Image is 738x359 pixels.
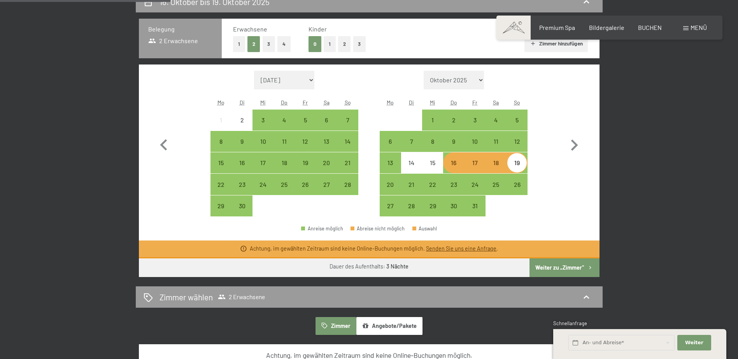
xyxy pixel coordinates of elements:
div: 14 [338,138,357,158]
div: 7 [338,117,357,136]
div: 4 [486,117,506,136]
div: Anreise möglich [274,174,295,195]
button: 2 [338,36,351,52]
span: Kinder [309,25,327,33]
div: 24 [465,181,484,201]
div: 21 [338,160,357,179]
button: 2 [247,36,260,52]
div: 12 [507,138,527,158]
span: Schnellanfrage [553,320,587,326]
div: 3 [253,117,273,136]
div: 25 [275,181,294,201]
div: Sat Sep 06 2025 [316,110,337,131]
div: Anreise möglich [210,131,231,152]
div: Anreise möglich [274,110,295,131]
div: 24 [253,181,273,201]
div: 18 [275,160,294,179]
abbr: Sonntag [345,99,351,106]
div: Anreise möglich [337,110,358,131]
div: 17 [253,160,273,179]
abbr: Donnerstag [451,99,457,106]
div: Fri Oct 17 2025 [464,152,485,173]
div: Anreise möglich [380,195,401,216]
div: Anreise möglich [486,174,507,195]
div: Wed Oct 29 2025 [422,195,443,216]
abbr: Freitag [303,99,308,106]
div: Anreise möglich [507,152,528,173]
div: Fri Oct 03 2025 [464,110,485,131]
div: Anreise möglich [443,110,464,131]
div: 18 [486,160,506,179]
div: 14 [402,160,421,179]
div: Anreise möglich [401,195,422,216]
div: Thu Sep 18 2025 [274,152,295,173]
div: Mon Sep 08 2025 [210,131,231,152]
div: Anreise möglich [252,110,273,131]
h3: Belegung [148,25,212,33]
div: Sun Oct 05 2025 [507,110,528,131]
div: 19 [296,160,315,179]
div: Sun Sep 28 2025 [337,174,358,195]
div: Anreise möglich [422,195,443,216]
abbr: Dienstag [240,99,245,106]
button: Weiter [677,335,711,351]
div: Anreise möglich [464,174,485,195]
button: 1 [324,36,336,52]
button: 3 [263,36,275,52]
div: Wed Sep 17 2025 [252,152,273,173]
div: Tue Oct 14 2025 [401,152,422,173]
div: Anreise möglich [316,110,337,131]
div: Anreise möglich [486,110,507,131]
abbr: Sonntag [514,99,520,106]
div: Tue Sep 02 2025 [231,110,252,131]
div: Tue Sep 16 2025 [231,152,252,173]
button: 1 [233,36,245,52]
div: 2 [232,117,252,136]
span: Menü [691,24,707,31]
div: Anreise möglich [274,152,295,173]
div: Fri Oct 31 2025 [464,195,485,216]
div: Dauer des Aufenthalts: [330,263,408,270]
div: Mon Sep 22 2025 [210,174,231,195]
span: BUCHEN [638,24,662,31]
div: Anreise möglich [401,131,422,152]
div: Anreise möglich [464,195,485,216]
div: Abreise nicht möglich [351,226,405,231]
div: Anreise möglich [231,131,252,152]
div: 13 [380,160,400,179]
abbr: Mittwoch [260,99,266,106]
b: 3 Nächte [386,263,408,270]
div: Fri Sep 19 2025 [295,152,316,173]
div: Anreise möglich [337,131,358,152]
div: 13 [317,138,336,158]
div: Thu Oct 09 2025 [443,131,464,152]
div: Thu Sep 25 2025 [274,174,295,195]
div: Anreise möglich [443,195,464,216]
a: Bildergalerie [589,24,624,31]
div: Thu Sep 11 2025 [274,131,295,152]
div: Tue Oct 21 2025 [401,174,422,195]
div: Anreise möglich [337,174,358,195]
span: 2 Erwachsene [148,37,198,45]
abbr: Samstag [493,99,499,106]
div: 30 [444,203,463,222]
div: Anreise möglich [422,174,443,195]
div: 17 [465,160,484,179]
div: 4 [275,117,294,136]
abbr: Montag [387,99,394,106]
div: Sun Oct 12 2025 [507,131,528,152]
div: 27 [380,203,400,222]
div: 26 [296,181,315,201]
div: Wed Sep 03 2025 [252,110,273,131]
div: Tue Oct 07 2025 [401,131,422,152]
div: Anreise möglich [295,152,316,173]
div: 1 [423,117,442,136]
div: 23 [232,181,252,201]
div: Anreise möglich [295,174,316,195]
div: Wed Sep 24 2025 [252,174,273,195]
div: Anreise möglich [507,131,528,152]
a: Premium Spa [539,24,575,31]
div: 11 [275,138,294,158]
div: Anreise möglich [252,174,273,195]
